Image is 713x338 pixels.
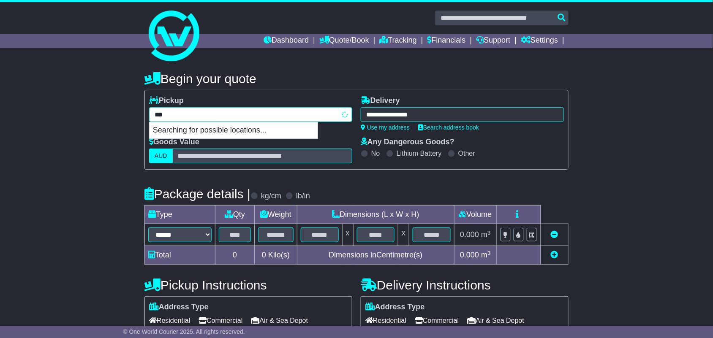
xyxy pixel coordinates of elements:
span: Commercial [415,314,459,327]
a: Remove this item [551,230,558,239]
typeahead: Please provide city [149,107,352,122]
a: Tracking [380,34,417,48]
label: Delivery [361,96,400,105]
td: Qty [215,206,255,224]
a: Settings [521,34,558,48]
td: x [398,224,409,246]
td: Weight [255,206,297,224]
td: Kilo(s) [255,246,297,265]
span: Air & Sea Depot [251,314,308,327]
td: Dimensions in Centimetre(s) [297,246,454,265]
h4: Package details | [144,187,250,201]
label: Any Dangerous Goods? [361,138,454,147]
td: x [342,224,353,246]
sup: 3 [487,250,491,256]
a: Financials [427,34,466,48]
label: Lithium Battery [397,149,442,157]
td: Total [145,246,215,265]
a: Quote/Book [319,34,369,48]
span: © One World Courier 2025. All rights reserved. [123,328,245,335]
td: Type [145,206,215,224]
td: 0 [215,246,255,265]
a: Support [476,34,511,48]
span: m [481,230,491,239]
td: Volume [454,206,496,224]
sup: 3 [487,230,491,236]
h4: Pickup Instructions [144,278,352,292]
a: Add new item [551,251,558,259]
span: Commercial [199,314,242,327]
a: Search address book [418,124,479,131]
label: Other [458,149,475,157]
span: 0.000 [460,230,479,239]
span: Residential [365,314,406,327]
label: Pickup [149,96,184,105]
label: Goods Value [149,138,199,147]
span: Residential [149,314,190,327]
label: Address Type [149,303,209,312]
label: AUD [149,149,173,163]
label: No [371,149,380,157]
span: 0.000 [460,251,479,259]
label: Address Type [365,303,425,312]
span: Air & Sea Depot [468,314,525,327]
label: lb/in [296,192,310,201]
td: Dimensions (L x W x H) [297,206,454,224]
span: 0 [262,251,266,259]
a: Dashboard [264,34,309,48]
span: m [481,251,491,259]
label: kg/cm [261,192,281,201]
h4: Begin your quote [144,72,569,86]
a: Use my address [361,124,410,131]
h4: Delivery Instructions [361,278,569,292]
p: Searching for possible locations... [150,122,318,138]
